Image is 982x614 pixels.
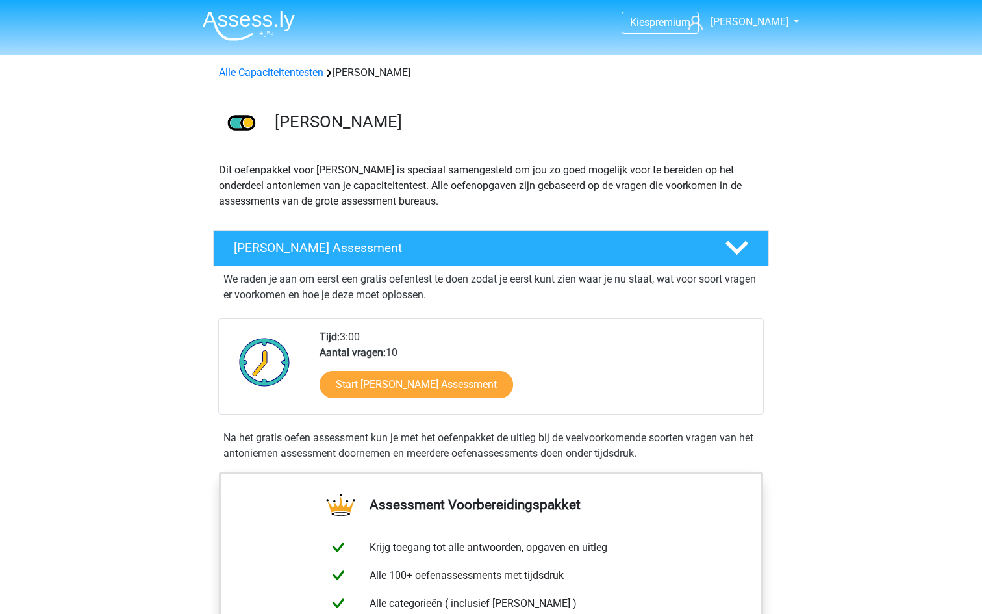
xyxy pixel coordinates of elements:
div: [PERSON_NAME] [214,65,768,81]
h3: [PERSON_NAME] [275,112,759,132]
img: antoniemen [214,96,269,151]
a: Alle Capaciteitentesten [219,66,323,79]
img: Assessly [203,10,295,41]
div: 3:00 10 [310,329,762,414]
b: Aantal vragen: [320,346,386,359]
a: Start [PERSON_NAME] Assessment [320,371,513,398]
div: Na het gratis oefen assessment kun je met het oefenpakket de uitleg bij de veelvoorkomende soorte... [218,430,764,461]
b: Tijd: [320,331,340,343]
h4: [PERSON_NAME] Assessment [234,240,704,255]
span: Kies [630,16,649,29]
a: [PERSON_NAME] [683,14,790,30]
span: [PERSON_NAME] [711,16,788,28]
span: premium [649,16,690,29]
a: Kiespremium [622,14,698,31]
p: We raden je aan om eerst een gratis oefentest te doen zodat je eerst kunt zien waar je nu staat, ... [223,272,759,303]
a: [PERSON_NAME] Assessment [208,230,774,266]
p: Dit oefenpakket voor [PERSON_NAME] is speciaal samengesteld om jou zo goed mogelijk voor te berei... [219,162,763,209]
img: Klok [232,329,297,394]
